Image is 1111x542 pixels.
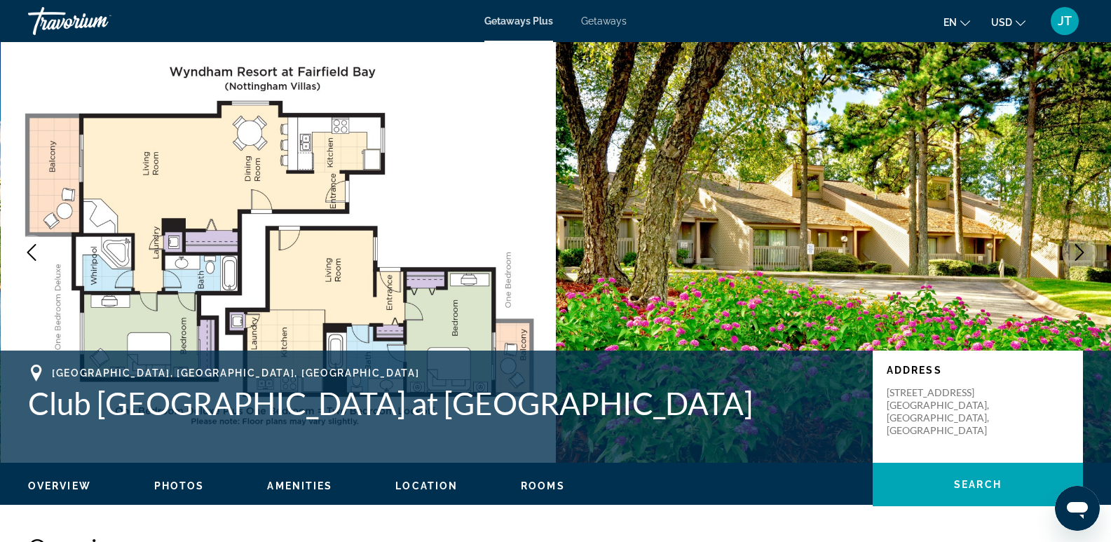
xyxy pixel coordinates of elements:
[14,235,49,270] button: Previous image
[521,480,565,492] span: Rooms
[1047,6,1083,36] button: User Menu
[267,480,332,492] span: Amenities
[1062,235,1097,270] button: Next image
[1055,486,1100,531] iframe: Button to launch messaging window
[52,367,419,379] span: [GEOGRAPHIC_DATA], [GEOGRAPHIC_DATA], [GEOGRAPHIC_DATA]
[954,479,1002,490] span: Search
[991,17,1012,28] span: USD
[267,480,332,492] button: Amenities
[484,15,553,27] a: Getaways Plus
[581,15,627,27] a: Getaways
[873,463,1083,506] button: Search
[154,480,205,492] button: Photos
[521,480,565,492] button: Rooms
[395,480,458,492] span: Location
[28,385,859,421] h1: Club [GEOGRAPHIC_DATA] at [GEOGRAPHIC_DATA]
[887,365,1069,376] p: Address
[154,480,205,492] span: Photos
[887,386,999,437] p: [STREET_ADDRESS] [GEOGRAPHIC_DATA], [GEOGRAPHIC_DATA], [GEOGRAPHIC_DATA]
[28,480,91,492] button: Overview
[28,480,91,492] span: Overview
[1058,14,1072,28] span: JT
[991,12,1025,32] button: Change currency
[28,3,168,39] a: Travorium
[943,17,957,28] span: en
[395,480,458,492] button: Location
[943,12,970,32] button: Change language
